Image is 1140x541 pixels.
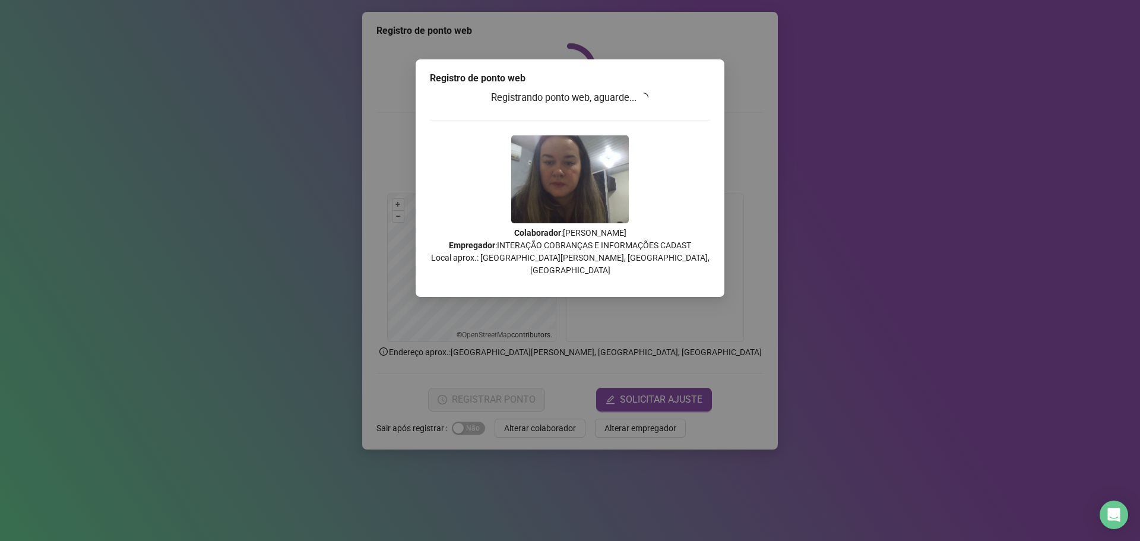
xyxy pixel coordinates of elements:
p: : [PERSON_NAME] : INTERAÇÃO COBRANÇAS E INFORMAÇÕES CADAST Local aprox.: [GEOGRAPHIC_DATA][PERSON... [430,227,710,277]
h3: Registrando ponto web, aguarde... [430,90,710,106]
img: 2Q== [511,135,629,223]
strong: Colaborador [514,228,561,238]
strong: Empregador [449,241,495,250]
span: loading [639,93,648,102]
div: Open Intercom Messenger [1100,501,1128,529]
div: Registro de ponto web [430,71,710,86]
